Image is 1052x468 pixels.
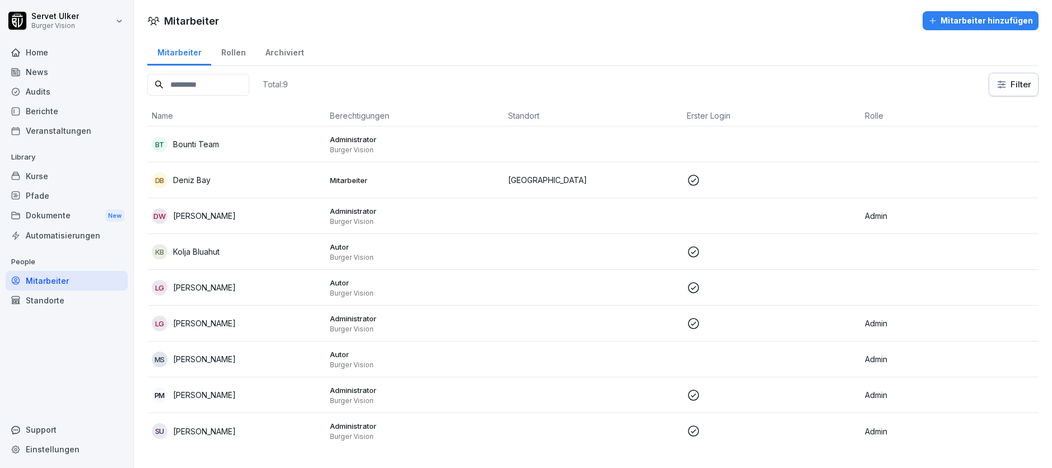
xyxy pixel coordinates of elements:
p: Burger Vision [330,325,499,334]
p: Burger Vision [330,361,499,369]
p: Burger Vision [330,289,499,298]
a: Archiviert [255,37,314,65]
p: Burger Vision [330,432,499,441]
a: Veranstaltungen [6,121,128,141]
p: [PERSON_NAME] [173,353,236,365]
div: DW [152,208,167,224]
p: Administrator [330,421,499,431]
th: Erster Login [682,105,860,127]
button: Mitarbeiter hinzufügen [923,11,1039,30]
p: [PERSON_NAME] [173,210,236,222]
a: Standorte [6,291,128,310]
div: DB [152,172,167,188]
a: DokumenteNew [6,205,128,226]
p: Library [6,148,128,166]
p: Burger Vision [330,217,499,226]
a: Home [6,43,128,62]
a: Rollen [211,37,255,65]
p: Admin [865,389,1034,401]
h1: Mitarbeiter [164,13,219,29]
p: [GEOGRAPHIC_DATA] [508,174,677,186]
p: Administrator [330,313,499,324]
p: [PERSON_NAME] [173,282,236,293]
div: LG [152,280,167,296]
p: Servet Ulker [31,12,79,21]
th: Name [147,105,325,127]
p: Deniz Bay [173,174,211,186]
div: KB [152,244,167,260]
p: Admin [865,353,1034,365]
p: Admin [865,425,1034,437]
p: Kolja Bluahut [173,246,220,258]
button: Filter [989,73,1038,96]
p: Administrator [330,385,499,395]
a: News [6,62,128,82]
p: People [6,253,128,271]
p: Mitarbeiter [330,175,499,185]
div: BT [152,137,167,152]
p: Burger Vision [31,22,79,30]
a: Berichte [6,101,128,121]
p: Bounti Team [173,138,219,150]
div: PM [152,387,167,403]
p: Total: 9 [263,79,288,90]
th: Berechtigungen [325,105,504,127]
p: Autor [330,242,499,252]
div: LG [152,316,167,331]
th: Rolle [860,105,1039,127]
p: [PERSON_NAME] [173,389,236,401]
a: Kurse [6,166,128,186]
div: Filter [996,79,1031,90]
div: Dokumente [6,205,128,226]
p: [PERSON_NAME] [173,317,236,329]
p: Burger Vision [330,253,499,262]
a: Einstellungen [6,439,128,459]
div: SU [152,423,167,439]
p: [PERSON_NAME] [173,425,236,437]
div: Support [6,420,128,439]
p: Burger Vision [330,396,499,405]
a: Pfade [6,186,128,205]
p: Autor [330,349,499,359]
p: Administrator [330,134,499,144]
p: Autor [330,278,499,288]
a: Audits [6,82,128,101]
div: New [105,209,124,222]
th: Standort [504,105,682,127]
a: Mitarbeiter [6,271,128,291]
a: Automatisierungen [6,226,128,245]
div: MS [152,352,167,367]
p: Burger Vision [330,146,499,155]
a: Mitarbeiter [147,37,211,65]
p: Administrator [330,206,499,216]
p: Admin [865,317,1034,329]
p: Admin [865,210,1034,222]
div: Mitarbeiter hinzufügen [928,15,1033,27]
